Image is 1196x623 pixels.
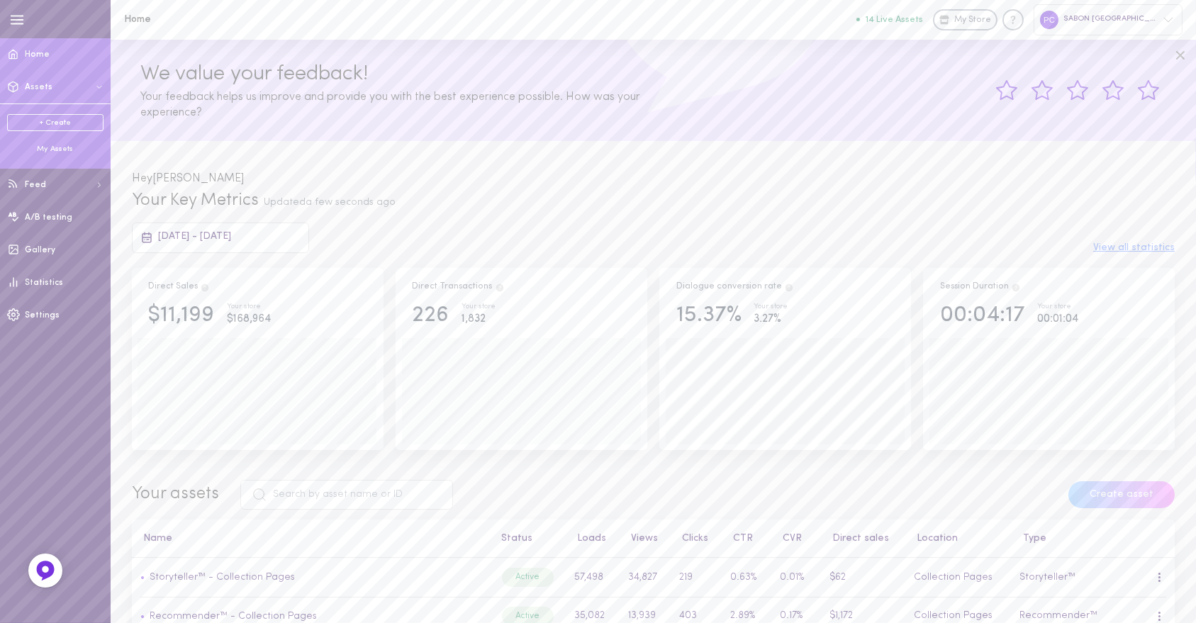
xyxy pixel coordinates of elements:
[856,15,933,25] a: 14 Live Assets
[145,572,295,583] a: Storyteller™ - Collection Pages
[140,611,145,622] span: •
[856,15,923,24] button: 14 Live Assets
[25,83,52,91] span: Assets
[620,559,671,597] td: 34,827
[1016,534,1046,544] button: Type
[25,311,60,320] span: Settings
[1020,572,1076,583] span: Storyteller™
[940,281,1021,293] div: Session Duration
[35,560,56,581] img: Feedback Button
[502,568,554,586] div: Active
[772,559,821,597] td: 0.01%
[140,572,145,583] span: •
[227,310,271,328] div: $168,964
[933,9,997,30] a: My Store
[200,282,210,291] span: Direct Sales are the result of users clicking on a product and then purchasing the exact same pro...
[910,534,958,544] button: Location
[148,281,210,293] div: Direct Sales
[676,281,794,293] div: Dialogue conversion rate
[1020,610,1098,621] span: Recommender™
[7,144,104,155] div: My Assets
[132,192,259,209] span: Your Key Metrics
[1034,4,1183,35] div: SABON [GEOGRAPHIC_DATA]
[1011,282,1021,291] span: Track how your session duration increase once users engage with your Assets
[264,197,396,208] span: Updated a few seconds ago
[940,303,1025,328] div: 00:04:17
[145,611,317,622] a: Recommender™ - Collection Pages
[821,559,905,597] td: $62
[1002,9,1024,30] div: Knowledge center
[726,534,753,544] button: CTR
[494,534,532,544] button: Status
[675,534,708,544] button: Clicks
[124,14,358,25] h1: Home
[1037,303,1078,311] div: Your store
[240,480,453,510] input: Search by asset name or ID
[671,559,722,597] td: 219
[132,486,219,503] span: Your assets
[914,610,993,621] span: Collection Pages
[158,231,231,242] span: [DATE] - [DATE]
[1037,310,1078,328] div: 00:01:04
[462,310,496,328] div: 1,832
[954,14,991,27] span: My Store
[570,534,606,544] button: Loads
[25,213,72,222] span: A/B testing
[784,282,794,291] span: The percentage of users who interacted with one of Dialogue`s assets and ended up purchasing in t...
[914,572,993,583] span: Collection Pages
[462,303,496,311] div: Your store
[25,181,46,189] span: Feed
[150,611,317,622] a: Recommender™ - Collection Pages
[25,246,55,254] span: Gallery
[754,303,788,311] div: Your store
[413,281,505,293] div: Direct Transactions
[25,279,63,287] span: Statistics
[776,534,802,544] button: CVR
[136,534,172,544] button: Name
[1068,481,1175,508] button: Create asset
[150,572,295,583] a: Storyteller™ - Collection Pages
[676,303,742,328] div: 15.37%
[7,114,104,131] a: + Create
[148,303,214,328] div: $11,199
[140,63,368,85] span: We value your feedback!
[413,303,449,328] div: 226
[25,50,50,59] span: Home
[754,310,788,328] div: 3.27%
[624,534,658,544] button: Views
[227,303,271,311] div: Your store
[140,91,640,118] span: Your feedback helps us improve and provide you with the best experience possible. How was your ex...
[825,534,889,544] button: Direct sales
[132,173,244,184] span: Hey [PERSON_NAME]
[495,282,505,291] span: Total transactions from users who clicked on a product through Dialogue assets, and purchased the...
[722,559,771,597] td: 0.63%
[1093,243,1175,253] button: View all statistics
[566,559,620,597] td: 57,498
